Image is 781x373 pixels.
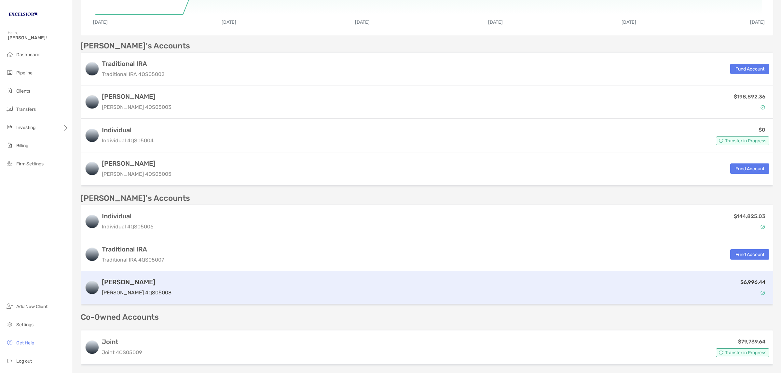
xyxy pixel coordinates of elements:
[102,223,154,231] p: Individual 4QS05006
[725,351,766,354] span: Transfer in Progress
[102,126,154,134] h3: Individual
[719,138,723,143] img: Account Status icon
[16,304,48,309] span: Add New Client
[16,125,35,130] span: Investing
[102,103,171,111] p: [PERSON_NAME] 4QS05003
[719,350,723,355] img: Account Status icon
[488,19,503,25] text: [DATE]
[16,52,39,58] span: Dashboard
[86,341,99,354] img: logo account
[102,212,154,220] h3: Individual
[16,70,33,76] span: Pipeline
[6,87,14,95] img: clients icon
[6,320,14,328] img: settings icon
[16,358,32,364] span: Log out
[102,289,171,297] p: [PERSON_NAME] 4QS05008
[93,19,108,25] text: [DATE]
[102,136,154,145] p: Individual 4QS05004
[81,42,190,50] p: [PERSON_NAME]'s Accounts
[738,338,765,346] p: $79,739.64
[760,225,765,229] img: Account Status icon
[86,215,99,228] img: logo account
[6,302,14,310] img: add_new_client icon
[734,93,765,101] p: $198,892.36
[102,160,171,167] h3: [PERSON_NAME]
[16,161,44,167] span: Firm Settings
[102,256,164,264] p: Traditional IRA 4QS05007
[16,88,30,94] span: Clients
[6,141,14,149] img: billing icon
[102,170,171,178] p: [PERSON_NAME] 4QS05005
[222,19,236,25] text: [DATE]
[6,160,14,167] img: firm-settings icon
[622,19,636,25] text: [DATE]
[86,281,99,294] img: logo account
[8,3,38,26] img: Zoe Logo
[6,50,14,58] img: dashboard icon
[86,162,99,175] img: logo account
[740,278,765,286] p: $6,996.44
[6,105,14,113] img: transfers icon
[81,194,190,202] p: [PERSON_NAME]'s Accounts
[16,322,34,328] span: Settings
[725,139,766,143] span: Transfer in Progress
[6,339,14,346] img: get-help icon
[102,93,171,100] h3: [PERSON_NAME]
[730,64,769,74] button: Fund Account
[86,62,99,75] img: logo account
[760,290,765,295] img: Account Status icon
[102,245,164,253] h3: Traditional IRA
[16,107,36,112] span: Transfers
[730,249,769,260] button: Fund Account
[102,338,142,346] h3: Joint
[6,357,14,365] img: logout icon
[760,105,765,109] img: Account Status icon
[86,129,99,142] img: logo account
[102,70,164,78] p: Traditional IRA 4QS05002
[86,248,99,261] img: logo account
[750,19,765,25] text: [DATE]
[102,348,142,356] p: Joint 4QS05009
[759,126,765,134] p: $0
[102,278,171,286] h3: [PERSON_NAME]
[16,143,28,148] span: Billing
[6,69,14,76] img: pipeline icon
[16,340,34,346] span: Get Help
[730,163,769,174] button: Fund Account
[734,212,765,220] p: $144,825.03
[102,60,164,68] h3: Traditional IRA
[355,19,370,25] text: [DATE]
[6,123,14,131] img: investing icon
[8,35,69,41] span: [PERSON_NAME]!
[86,96,99,109] img: logo account
[81,313,773,321] p: Co-Owned Accounts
